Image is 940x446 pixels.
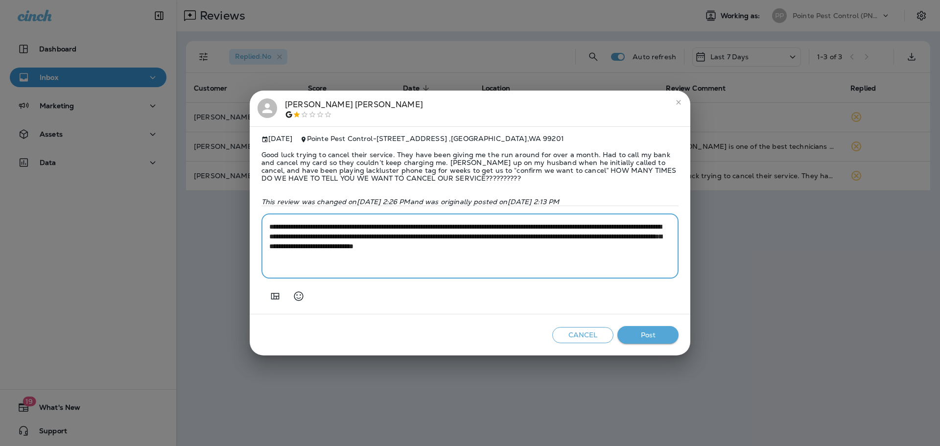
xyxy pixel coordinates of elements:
span: [DATE] [261,135,292,143]
span: and was originally posted on [DATE] 2:13 PM [410,197,560,206]
span: Pointe Pest Control - [STREET_ADDRESS] , [GEOGRAPHIC_DATA] , WA 99201 [307,134,564,143]
button: Select an emoji [289,286,308,306]
button: Add in a premade template [265,286,285,306]
button: close [671,94,686,110]
div: [PERSON_NAME] [PERSON_NAME] [285,98,423,119]
button: Post [617,326,679,344]
span: Good luck trying to cancel their service. They have been giving me the run around for over a mont... [261,143,679,190]
p: This review was changed on [DATE] 2:26 PM [261,198,679,206]
button: Cancel [552,327,613,343]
